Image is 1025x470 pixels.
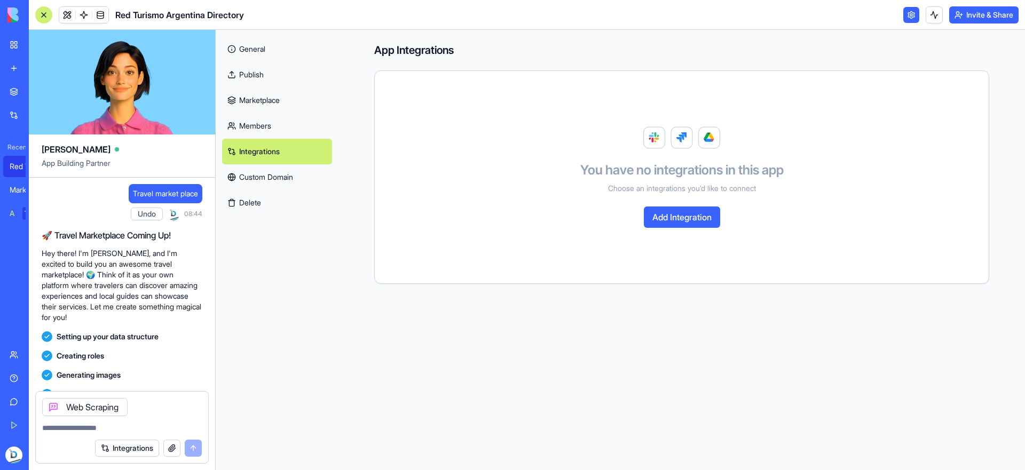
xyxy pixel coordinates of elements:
span: Setting up your data structure [57,331,159,342]
div: Marketing Expense Manager [10,185,40,195]
button: Integrations [95,440,159,457]
a: Custom Domain [222,164,332,190]
div: Red Turismo Argentina Directory [10,161,40,172]
a: General [222,36,332,62]
img: ACg8ocIsExZaiI4AlC3v-SslkNNf66gkq0Gzhzjo2Zl1eckxGIQV6g8T=s96-c [5,447,22,464]
a: Integrations [222,139,332,164]
span: Generating images [57,370,121,380]
span: Red Turismo Argentina Directory [115,9,244,21]
span: Creating roles [57,350,104,361]
button: Add Integration [644,206,720,228]
a: Publish [222,62,332,87]
span: [PERSON_NAME] [42,143,111,156]
img: ACg8ocIsExZaiI4AlC3v-SslkNNf66gkq0Gzhzjo2Zl1eckxGIQV6g8T=s96-c [167,208,180,220]
h2: 🚀 Travel Marketplace Coming Up! [42,229,202,242]
button: Invite & Share [949,6,1019,23]
span: App Building Partner [42,158,202,177]
a: Red Turismo Argentina Directory [3,156,46,177]
h3: You have no integrations in this app [580,162,784,179]
div: Web Scraping [42,398,128,416]
p: Hey there! I'm [PERSON_NAME], and I'm excited to build you an awesome travel marketplace! 🌍 Think... [42,248,202,323]
a: Marketplace [222,87,332,113]
h4: App Integrations [374,43,989,58]
span: 08:44 [184,210,202,218]
button: Delete [222,190,332,216]
div: AI Logo Generator [10,208,15,219]
img: logo [7,7,74,22]
img: Logic [643,126,720,149]
span: Travel market place [133,188,198,199]
a: Marketing Expense Manager [3,179,46,201]
span: Choose an integrations you’d like to connect [608,183,756,194]
button: Undo [131,208,163,220]
span: Recent [3,143,26,152]
div: TRY [22,207,40,220]
span: Setting up your app logic [57,389,140,400]
a: AI Logo GeneratorTRY [3,203,46,224]
a: Members [222,113,332,139]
